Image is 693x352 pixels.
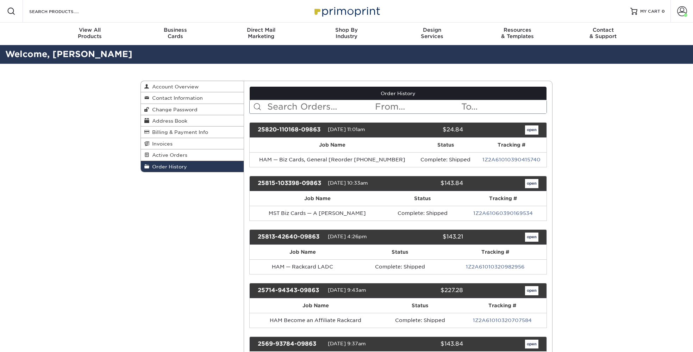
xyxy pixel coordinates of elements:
span: [DATE] 11:01am [328,126,365,132]
div: & Support [560,27,646,39]
span: Direct Mail [218,27,304,33]
td: MST Biz Cards — A [PERSON_NAME] [250,206,386,221]
div: 2569-93784-09863 [252,340,328,349]
a: 1Z2A61060390169534 [473,210,533,216]
a: open [525,233,538,242]
a: 1Z2A61010320707584 [473,317,532,323]
div: $24.84 [393,125,468,135]
th: Status [382,298,458,313]
a: Billing & Payment Info [141,126,244,138]
a: 1Z2A61010390415740 [482,157,541,162]
a: View AllProducts [47,23,133,45]
div: $227.28 [393,286,468,295]
span: [DATE] 9:43am [328,287,366,293]
span: Account Overview [149,84,199,89]
a: Direct MailMarketing [218,23,304,45]
span: Business [133,27,218,33]
th: Status [356,245,444,259]
a: Resources& Templates [475,23,560,45]
td: Complete: Shipped [356,259,444,274]
th: Tracking # [458,298,547,313]
div: 25714-94343-09863 [252,286,328,295]
td: HAM Become an Affiliate Rackcard [250,313,382,328]
span: Billing & Payment Info [149,129,208,135]
td: Complete: Shipped [385,206,460,221]
span: Contact [560,27,646,33]
span: Resources [475,27,560,33]
span: Active Orders [149,152,187,158]
div: Services [389,27,475,39]
a: BusinessCards [133,23,218,45]
div: & Templates [475,27,560,39]
span: [DATE] 4:26pm [328,234,367,239]
input: To... [461,100,547,113]
a: Contact Information [141,92,244,104]
th: Job Name [250,245,356,259]
span: Invoices [149,141,173,147]
th: Status [415,138,476,152]
span: View All [47,27,133,33]
th: Status [385,191,460,206]
th: Tracking # [460,191,547,206]
div: Marketing [218,27,304,39]
input: Search Orders... [267,100,375,113]
a: open [525,179,538,188]
th: Tracking # [444,245,547,259]
div: $143.84 [393,340,468,349]
div: 25820-110168-09863 [252,125,328,135]
div: Products [47,27,133,39]
span: [DATE] 9:37am [328,341,366,346]
input: From... [374,100,460,113]
th: Job Name [250,298,382,313]
th: Job Name [250,191,386,206]
a: Order History [141,161,244,172]
span: Shop By [304,27,389,33]
a: Change Password [141,104,244,115]
div: 25813-42640-09863 [252,233,328,242]
span: Address Book [149,118,187,124]
a: Address Book [141,115,244,126]
span: [DATE] 10:33am [328,180,368,186]
span: MY CART [640,8,660,14]
td: Complete: Shipped [382,313,458,328]
td: HAM — Rackcard LADC [250,259,356,274]
a: Invoices [141,138,244,149]
a: DesignServices [389,23,475,45]
div: $143.84 [393,179,468,188]
td: Complete: Shipped [415,152,476,167]
a: open [525,125,538,135]
img: Primoprint [311,4,382,19]
a: 1Z2A61010320982956 [466,264,525,270]
span: Order History [149,164,187,169]
a: open [525,340,538,349]
a: Order History [250,87,547,100]
div: 25815-103398-09863 [252,179,328,188]
span: Design [389,27,475,33]
td: HAM — Biz Cards, General [Reorder [PHONE_NUMBER] [250,152,415,167]
a: Shop ByIndustry [304,23,389,45]
div: Industry [304,27,389,39]
span: 0 [662,9,665,14]
span: Contact Information [149,95,203,101]
a: Active Orders [141,149,244,161]
a: Contact& Support [560,23,646,45]
a: Account Overview [141,81,244,92]
span: Change Password [149,107,198,112]
th: Job Name [250,138,415,152]
div: Cards [133,27,218,39]
div: $143.21 [393,233,468,242]
a: open [525,286,538,295]
input: SEARCH PRODUCTS..... [29,7,97,16]
th: Tracking # [476,138,547,152]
